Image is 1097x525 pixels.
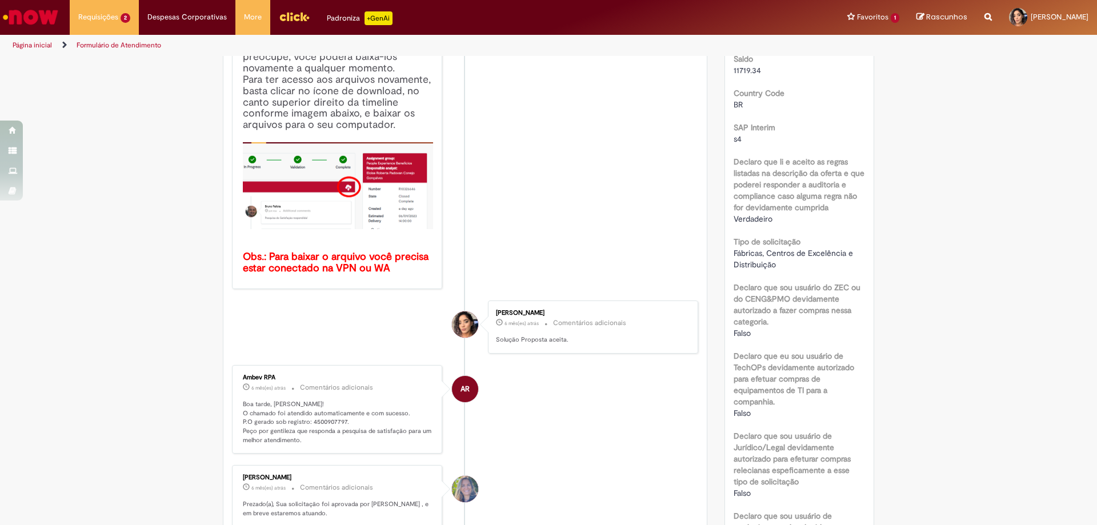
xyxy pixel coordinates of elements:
span: Despesas Corporativas [147,11,227,23]
span: Rascunhos [926,11,967,22]
span: Favoritos [857,11,888,23]
img: x_mdbda_azure_blob.picture2.png [243,142,433,229]
small: Comentários adicionais [553,318,626,328]
small: Comentários adicionais [300,383,373,392]
span: BR [734,99,743,110]
b: Declaro que li e aceito as regras listadas na descrição da oferta e que poderei responder a audit... [734,157,864,213]
span: Requisições [78,11,118,23]
img: ServiceNow [1,6,60,29]
span: Fábricas, Centros de Excelência e Distribuição [734,248,855,270]
div: Gabriella Meneses da Costa [452,311,478,338]
div: Ambev RPA [243,374,433,381]
div: Fernanda Souza Oliveira De Melo [452,476,478,502]
span: 6 mês(es) atrás [251,484,286,491]
time: 15/03/2025 14:36:47 [251,384,286,391]
span: [PERSON_NAME] [1031,12,1088,22]
ul: Trilhas de página [9,35,723,56]
p: +GenAi [365,11,393,25]
p: Prezado(a), Sua solicitação foi aprovada por [PERSON_NAME] , e em breve estaremos atuando. [243,500,433,518]
div: [PERSON_NAME] [243,474,433,481]
span: Falso [734,488,751,498]
b: Tipo de solicitação [734,237,800,247]
span: More [244,11,262,23]
b: Country Code [734,88,784,98]
div: Ambev RPA [452,376,478,402]
span: Falso [734,408,751,418]
span: Verdadeiro [734,214,772,224]
span: s4 [734,134,742,144]
a: Página inicial [13,41,52,50]
p: Boa tarde, [PERSON_NAME]! O chamado foi atendido automaticamente e com sucesso. P.O gerado sob re... [243,400,433,445]
span: 2 [121,13,130,23]
b: Declaro que sou usuário de Jurídico/Legal devidamente autorizado para efeturar compras relecianas... [734,431,851,487]
div: [PERSON_NAME] [496,310,686,316]
b: Declaro que eu sou usuário de TechOPs devidamente autorizado para efetuar compras de equipamentos... [734,351,854,407]
div: Padroniza [327,11,393,25]
a: Formulário de Atendimento [77,41,161,50]
b: SAP Interim [734,122,775,133]
span: 1 [891,13,899,23]
span: 6 mês(es) atrás [251,384,286,391]
a: Rascunhos [916,12,967,23]
small: Comentários adicionais [300,483,373,492]
img: click_logo_yellow_360x200.png [279,8,310,25]
time: 15/03/2025 15:59:58 [505,320,539,327]
p: Solução Proposta aceita. [496,335,686,344]
b: Declaro que sou usuário do ZEC ou do CENG&PMO devidamente autorizado a fazer compras nessa catego... [734,282,860,327]
time: 15/03/2025 14:28:24 [251,484,286,491]
span: AR [461,375,470,403]
b: Saldo [734,54,753,64]
b: Obs.: Para baixar o arquivo você precisa estar conectado na VPN ou WA [243,250,431,275]
span: 11719.34 [734,65,761,75]
span: 6 mês(es) atrás [505,320,539,327]
span: Falso [734,328,751,338]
